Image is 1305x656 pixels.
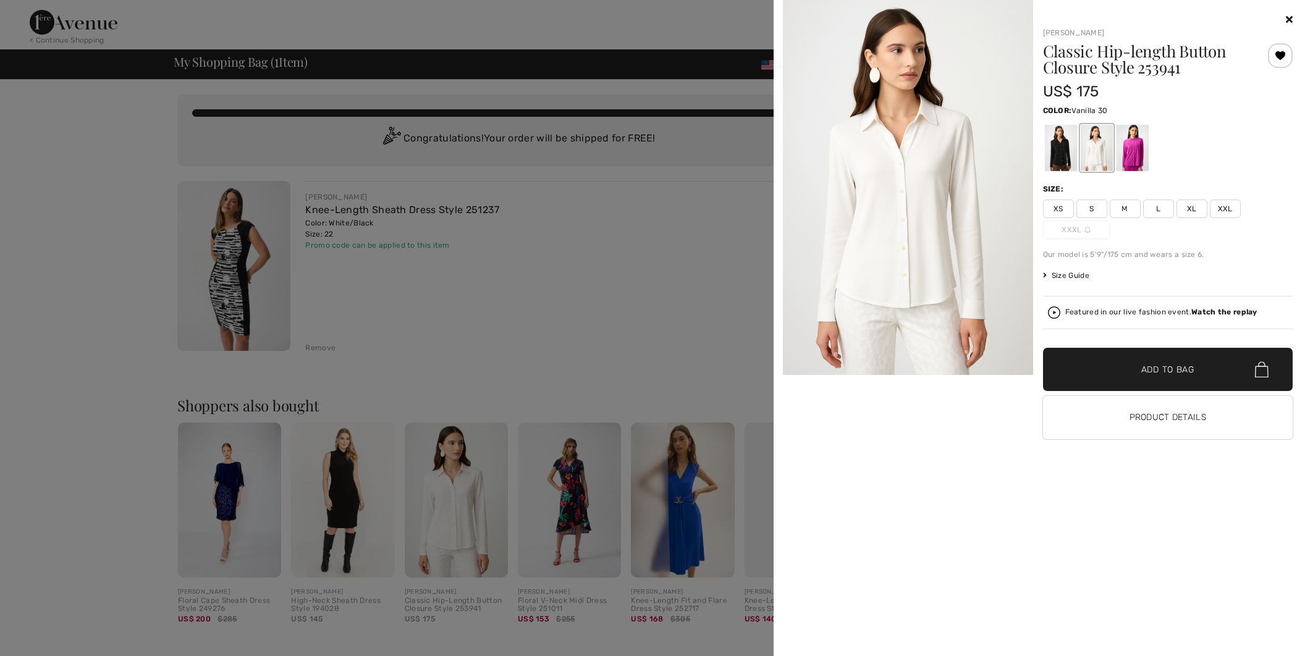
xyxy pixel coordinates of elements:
span: Size Guide [1043,270,1089,281]
strong: Watch the replay [1191,308,1257,316]
button: Product Details [1043,396,1293,439]
button: Add to Bag [1043,348,1293,391]
div: Featured in our live fashion event. [1065,308,1257,316]
div: Black [1044,125,1076,171]
span: US$ 175 [1043,83,1099,100]
span: Help [28,9,52,20]
img: Bag.svg [1255,361,1269,377]
img: ring-m.svg [1084,227,1091,233]
img: Watch the replay [1048,306,1060,319]
span: S [1076,200,1107,218]
span: Add to Bag [1141,363,1194,376]
span: Vanilla 30 [1071,106,1107,115]
a: [PERSON_NAME] [1043,28,1105,37]
span: XL [1176,200,1207,218]
span: L [1143,200,1174,218]
div: Our model is 5'9"/175 cm and wears a size 6. [1043,249,1293,260]
span: Color: [1043,106,1072,115]
span: M [1110,200,1141,218]
div: Vanilla 30 [1080,125,1112,171]
div: Size: [1043,183,1066,195]
div: Cosmos [1116,125,1148,171]
span: XS [1043,200,1074,218]
h1: Classic Hip-length Button Closure Style 253941 [1043,43,1251,75]
span: XXXL [1043,221,1110,239]
span: XXL [1210,200,1241,218]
